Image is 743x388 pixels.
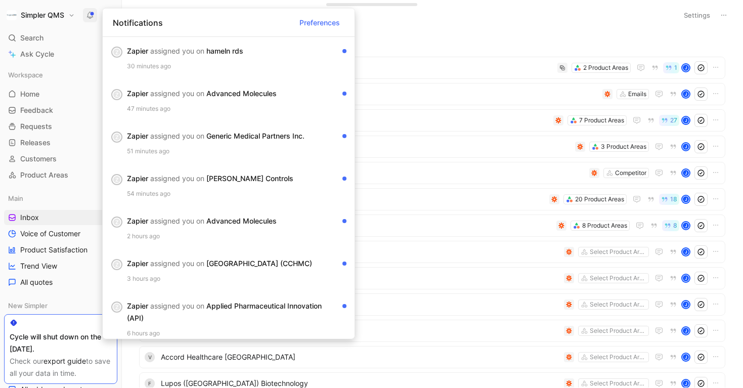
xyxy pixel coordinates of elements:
div: ZZapier assigned you on Applied Pharmaceutical Innovation (API)6 hours ago [103,292,355,347]
span: assigned you on [150,217,204,225]
div: Z [112,218,121,227]
div: 30 minutes ago [127,61,346,71]
div: ZZapier assigned you on Advanced Molecules2 hours ago [103,207,355,249]
div: 2 hours ago [127,231,346,241]
span: assigned you on [150,174,204,183]
div: ZZapier assigned you on [PERSON_NAME] Controls54 minutes ago [103,164,355,207]
div: 54 minutes ago [127,189,346,199]
span: assigned you on [150,132,204,140]
div: Z [112,133,121,142]
div: Z [112,90,121,99]
div: 6 hours ago [127,328,346,338]
div: Zapier [PERSON_NAME] Controls [127,173,338,185]
div: ZZapier assigned you on Generic Medical Partners Inc.51 minutes ago [103,122,355,164]
div: Zapier Applied Pharmaceutical Innovation (API) [127,300,338,324]
div: Zapier Generic Medical Partners Inc. [127,130,338,142]
div: ZZapier assigned you on hameln rds30 minutes ago [103,37,355,79]
span: assigned you on [150,89,204,98]
div: Z [112,260,121,269]
div: Zapier [GEOGRAPHIC_DATA] (CCHMC) [127,257,338,270]
span: assigned you on [150,47,204,55]
div: Zapier Advanced Molecules [127,215,338,227]
span: assigned you on [150,259,204,268]
div: 3 hours ago [127,274,346,284]
div: Z [112,175,121,184]
span: assigned you on [150,301,204,310]
div: ZZapier assigned you on Advanced Molecules47 minutes ago [103,79,355,122]
span: Preferences [299,16,340,28]
div: 47 minutes ago [127,104,346,114]
div: ZZapier assigned you on [GEOGRAPHIC_DATA] (CCHMC)3 hours ago [103,249,355,292]
div: Z [112,48,121,57]
div: 51 minutes ago [127,146,346,156]
div: Zapier Advanced Molecules [127,88,338,100]
div: Zapier hameln rds [127,45,338,57]
div: Z [112,303,121,312]
span: Notifications [113,16,163,28]
button: Preferences [295,14,344,30]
